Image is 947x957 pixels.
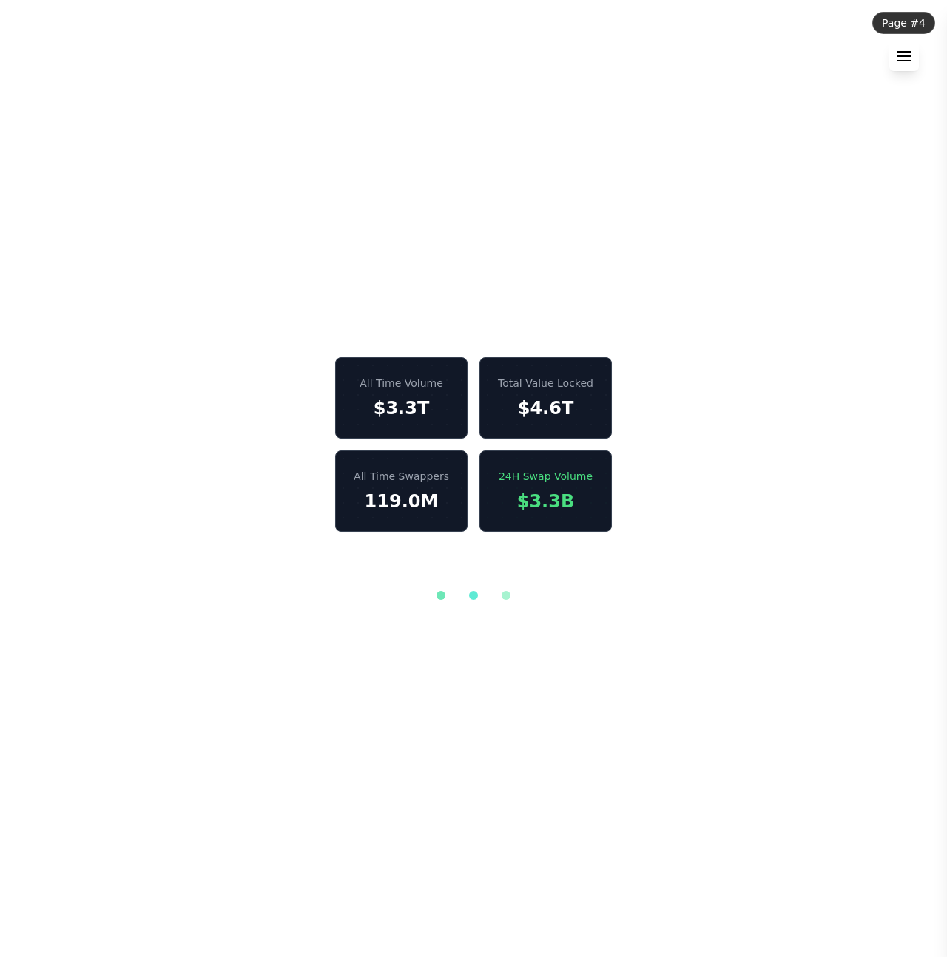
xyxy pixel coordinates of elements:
div: 119.0M [354,490,449,513]
div: $4.6T [498,396,593,420]
div: $3.3B [498,490,593,513]
div: All Time Volume [354,376,449,390]
div: $3.3T [354,396,449,420]
div: All Time Swappers [354,469,449,484]
div: Total Value Locked [498,376,593,390]
div: Page #4 [872,12,935,34]
div: 24H Swap Volume [498,469,593,484]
